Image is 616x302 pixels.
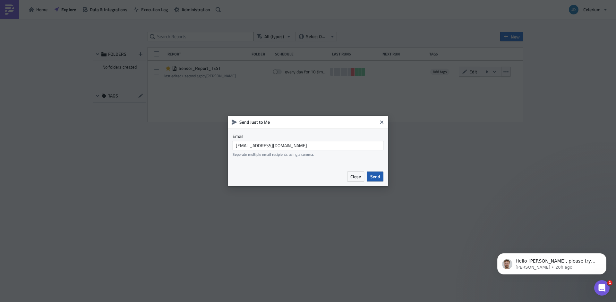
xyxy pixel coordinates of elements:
div: Seperate multiple email recipients using a comma. [233,152,383,157]
span: Close [350,173,361,180]
button: Close [377,117,387,127]
iframe: Intercom live chat [594,280,610,296]
button: Close [347,172,364,181]
span: Send [370,173,380,180]
span: 1 [607,280,612,285]
label: Email [233,133,383,139]
iframe: Intercom notifications message [488,240,616,285]
button: Send [367,172,383,181]
h6: Send Just to Me [239,119,377,125]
